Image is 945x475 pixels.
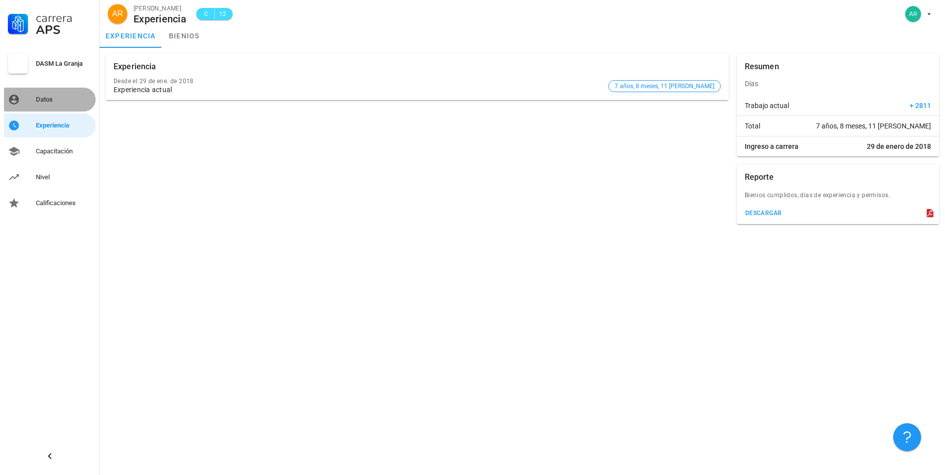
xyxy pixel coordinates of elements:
[745,54,779,80] div: Resumen
[4,139,96,163] a: Capacitación
[36,60,92,68] div: DASM La Granja
[4,114,96,137] a: Experiencia
[36,173,92,181] div: Nivel
[867,141,931,151] span: 29 de enero de 2018
[737,190,939,206] div: Bienios cumplidos, dias de experiencia y permisos.
[4,88,96,112] a: Datos
[615,81,714,92] span: 7 años, 8 meses, 11 [PERSON_NAME]
[108,4,128,24] div: avatar
[905,6,921,22] div: avatar
[741,206,786,220] button: descargar
[112,4,123,24] span: AR
[134,13,186,24] div: Experiencia
[114,86,604,94] div: Experiencia actual
[910,101,931,111] span: + 2811
[4,165,96,189] a: Nivel
[100,24,162,48] a: experiencia
[745,141,799,151] span: Ingreso a carrera
[36,199,92,207] div: Calificaciones
[4,191,96,215] a: Calificaciones
[162,24,207,48] a: bienios
[202,9,210,19] span: C
[745,164,774,190] div: Reporte
[114,78,604,85] div: Desde el 29 de ene. de 2018
[745,210,782,217] div: descargar
[36,24,92,36] div: APS
[745,121,760,131] span: Total
[816,121,931,131] span: 7 años, 8 meses, 11 [PERSON_NAME]
[36,147,92,155] div: Capacitación
[745,101,789,111] span: Trabajo actual
[134,3,186,13] div: [PERSON_NAME]
[36,12,92,24] div: Carrera
[36,121,92,129] div: Experiencia
[219,9,227,19] span: 12
[36,96,92,104] div: Datos
[114,54,156,80] div: Experiencia
[737,72,939,96] div: Días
